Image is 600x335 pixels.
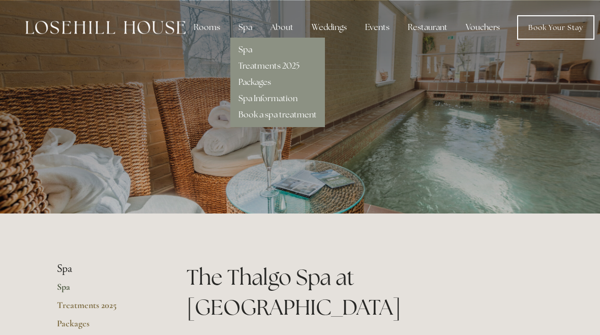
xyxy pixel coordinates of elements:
[238,60,299,71] a: Treatments 2025
[304,17,355,38] div: Weddings
[262,17,302,38] div: About
[458,17,508,38] a: Vouchers
[238,44,252,55] a: Spa
[25,21,186,34] img: Losehill House
[230,17,260,38] div: Spa
[187,262,543,322] h1: The Thalgo Spa at [GEOGRAPHIC_DATA]
[517,15,594,40] a: Book Your Stay
[400,17,456,38] div: Restaurant
[238,93,297,104] a: Spa Information
[238,77,271,87] a: Packages
[238,109,317,120] a: Book a spa treatment
[186,17,228,38] div: Rooms
[57,262,154,276] li: Spa
[57,299,154,318] a: Treatments 2025
[357,17,398,38] div: Events
[57,281,154,299] a: Spa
